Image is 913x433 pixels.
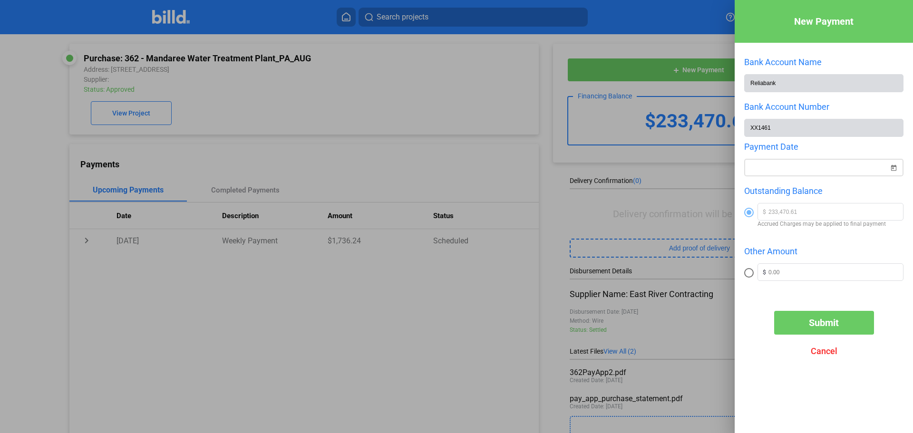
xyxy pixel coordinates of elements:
span: $ [758,203,768,220]
div: Payment Date [744,142,903,152]
span: Submit [809,317,839,328]
button: Submit [774,311,874,335]
div: Bank Account Number [744,102,903,112]
button: Open calendar [889,157,898,167]
span: Accrued Charges may be applied to final payment [758,221,903,227]
input: 0.00 [768,264,903,278]
span: $ [758,264,768,280]
div: Bank Account Name [744,57,903,67]
div: Outstanding Balance [744,186,903,196]
span: Cancel [811,346,837,356]
input: 0.00 [768,203,903,218]
button: Cancel [774,339,874,363]
div: Other Amount [744,246,903,256]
